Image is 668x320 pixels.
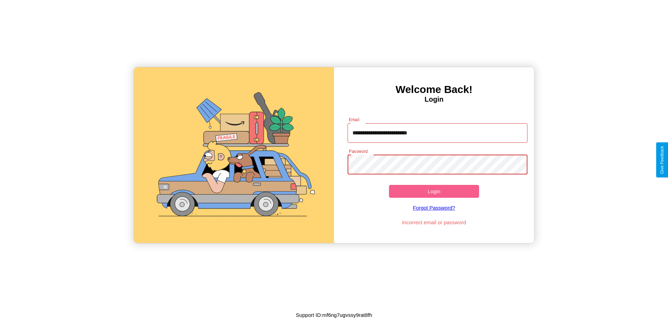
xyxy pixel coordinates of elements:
[349,148,367,154] label: Password
[134,67,334,243] img: gif
[389,185,479,198] button: Login
[334,84,534,95] h3: Welcome Back!
[344,198,524,218] a: Forgot Password?
[349,117,360,123] label: Email
[334,95,534,103] h4: Login
[344,218,524,227] p: Incorrect email or password
[660,146,665,174] div: Give Feedback
[296,310,372,320] p: Support ID: mf6ng7ugvssy9rat8fh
